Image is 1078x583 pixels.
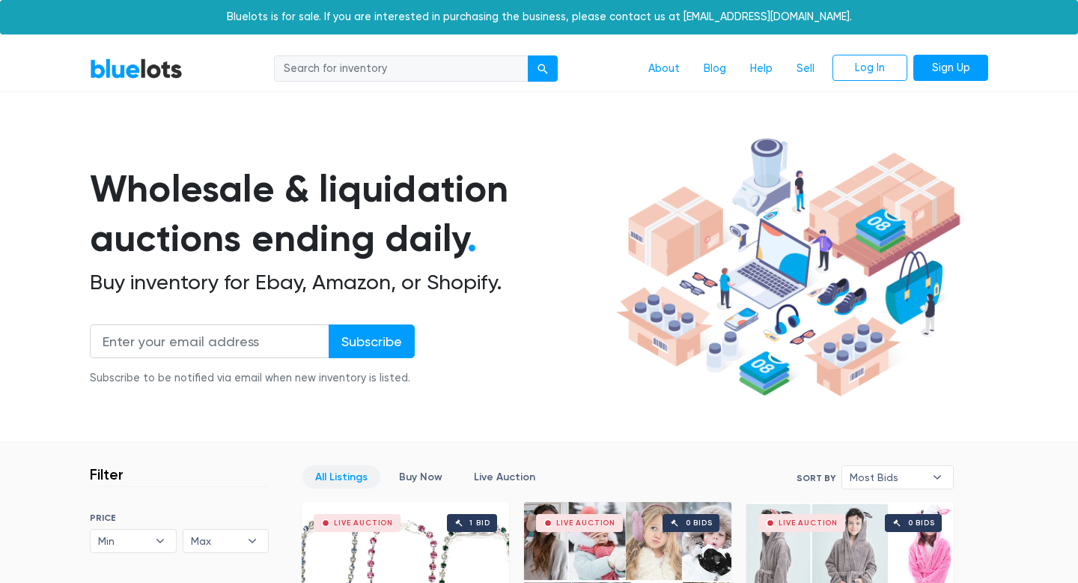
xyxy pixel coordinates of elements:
h6: PRICE [90,513,269,523]
div: 0 bids [686,519,713,527]
b: ▾ [237,530,268,552]
span: Max [191,530,240,552]
input: Subscribe [329,324,415,358]
h2: Buy inventory for Ebay, Amazon, or Shopify. [90,270,611,295]
a: Live Auction [461,465,548,489]
input: Search for inventory [274,55,529,82]
a: Blog [692,55,738,83]
a: Log In [832,55,907,82]
div: Live Auction [779,519,838,527]
a: Help [738,55,785,83]
a: Buy Now [386,465,455,489]
h1: Wholesale & liquidation auctions ending daily [90,164,611,264]
span: Most Bids [850,466,925,489]
div: 0 bids [908,519,935,527]
a: Sign Up [913,55,988,82]
div: Live Auction [556,519,615,527]
a: BlueLots [90,58,183,79]
div: Subscribe to be notified via email when new inventory is listed. [90,370,415,387]
a: About [636,55,692,83]
label: Sort By [797,471,835,485]
h3: Filter [90,465,124,483]
span: Min [98,530,147,552]
img: hero-ee84e7d0318cb26816c560f6b4441b76977f77a177738b4e94f68c95b2b83dbb.png [611,131,966,404]
a: All Listings [302,465,380,489]
b: ▾ [144,530,176,552]
div: 1 bid [469,519,490,527]
div: Live Auction [334,519,393,527]
b: ▾ [922,466,953,489]
input: Enter your email address [90,324,329,358]
span: . [467,216,477,261]
a: Sell [785,55,826,83]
